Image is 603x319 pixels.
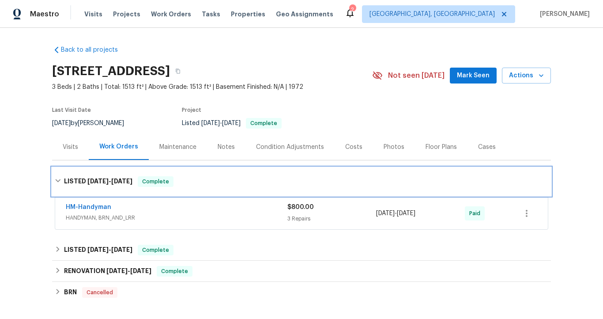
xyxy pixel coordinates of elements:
[450,68,497,84] button: Mark Seen
[52,120,71,126] span: [DATE]
[64,287,77,298] h6: BRN
[536,10,590,19] span: [PERSON_NAME]
[52,282,551,303] div: BRN Cancelled
[52,107,91,113] span: Last Visit Date
[426,143,457,152] div: Floor Plans
[130,268,151,274] span: [DATE]
[345,143,362,152] div: Costs
[170,63,186,79] button: Copy Address
[87,178,132,184] span: -
[66,213,287,222] span: HANDYMAN, BRN_AND_LRR
[287,214,376,223] div: 3 Repairs
[113,10,140,19] span: Projects
[151,10,191,19] span: Work Orders
[159,143,196,152] div: Maintenance
[388,71,445,80] span: Not seen [DATE]
[52,118,135,129] div: by [PERSON_NAME]
[182,120,282,126] span: Listed
[52,83,372,91] span: 3 Beds | 2 Baths | Total: 1513 ft² | Above Grade: 1513 ft² | Basement Finished: N/A | 1972
[182,107,201,113] span: Project
[52,167,551,196] div: LISTED [DATE]-[DATE]Complete
[457,70,490,81] span: Mark Seen
[502,68,551,84] button: Actions
[349,5,355,14] div: 2
[218,143,235,152] div: Notes
[83,288,117,297] span: Cancelled
[106,268,151,274] span: -
[478,143,496,152] div: Cases
[276,10,333,19] span: Geo Assignments
[247,121,281,126] span: Complete
[87,247,109,253] span: [DATE]
[106,268,128,274] span: [DATE]
[52,46,137,54] a: Back to all projects
[256,143,324,152] div: Condition Adjustments
[384,143,404,152] div: Photos
[66,204,111,210] a: HM-Handyman
[231,10,265,19] span: Properties
[64,245,132,255] h6: LISTED
[52,67,170,76] h2: [STREET_ADDRESS]
[52,261,551,282] div: RENOVATION [DATE]-[DATE]Complete
[158,267,192,276] span: Complete
[287,204,314,210] span: $800.00
[376,209,415,218] span: -
[87,178,109,184] span: [DATE]
[64,266,151,277] h6: RENOVATION
[30,10,59,19] span: Maestro
[52,239,551,261] div: LISTED [DATE]-[DATE]Complete
[222,120,241,126] span: [DATE]
[99,142,138,151] div: Work Orders
[202,11,220,17] span: Tasks
[111,178,132,184] span: [DATE]
[509,70,544,81] span: Actions
[469,209,484,218] span: Paid
[87,247,132,253] span: -
[397,210,415,216] span: [DATE]
[201,120,241,126] span: -
[139,177,173,186] span: Complete
[64,176,132,187] h6: LISTED
[84,10,102,19] span: Visits
[369,10,495,19] span: [GEOGRAPHIC_DATA], [GEOGRAPHIC_DATA]
[139,246,173,254] span: Complete
[376,210,395,216] span: [DATE]
[63,143,78,152] div: Visits
[111,247,132,253] span: [DATE]
[201,120,220,126] span: [DATE]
